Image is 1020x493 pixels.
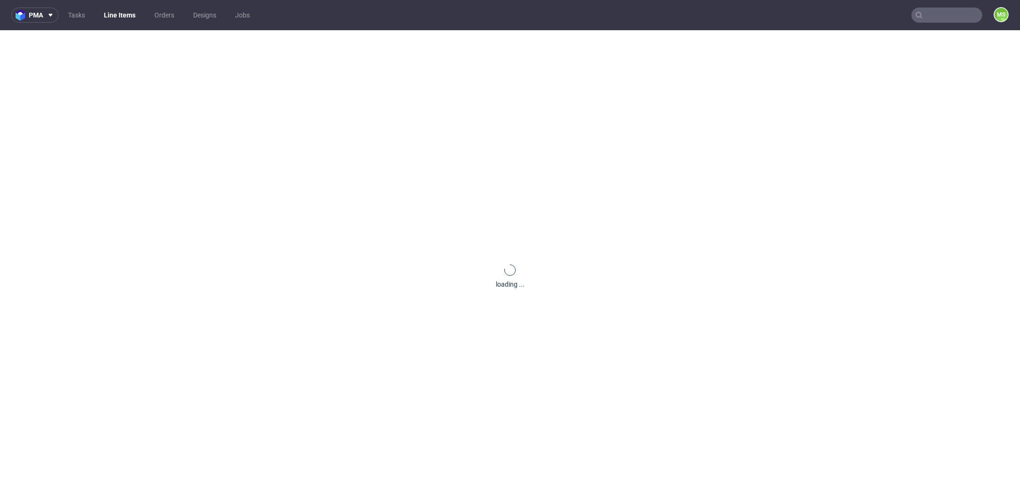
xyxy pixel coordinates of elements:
[496,280,525,289] div: loading ...
[187,8,222,23] a: Designs
[11,8,59,23] button: pma
[16,10,29,21] img: logo
[29,12,43,18] span: pma
[149,8,180,23] a: Orders
[229,8,255,23] a: Jobs
[98,8,141,23] a: Line Items
[62,8,91,23] a: Tasks
[994,8,1008,21] figcaption: MS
